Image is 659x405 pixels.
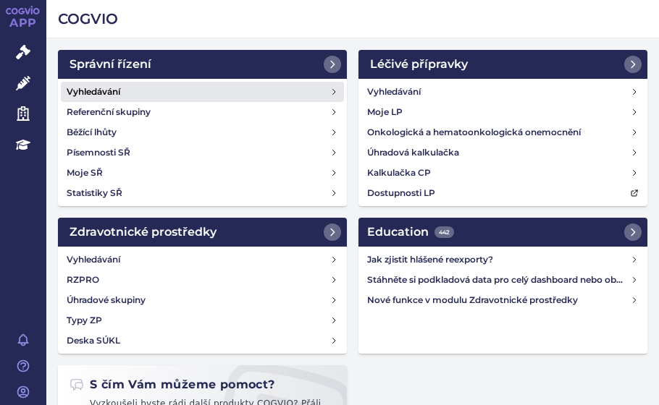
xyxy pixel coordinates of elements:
a: Moje SŘ [61,163,344,183]
h4: Onkologická a hematoonkologická onemocnění [367,125,581,140]
a: Léčivé přípravky [358,50,647,79]
h4: Písemnosti SŘ [67,145,130,160]
h4: Úhradová kalkulačka [367,145,459,160]
h4: Deska SÚKL [67,333,120,348]
h4: Úhradové skupiny [67,293,146,307]
h4: Běžící lhůty [67,125,117,140]
a: Education442 [358,218,647,247]
a: Typy ZP [61,310,344,331]
h4: RZPRO [67,273,99,287]
h2: Správní řízení [70,56,151,73]
h4: Nové funkce v modulu Zdravotnické prostředky [367,293,630,307]
a: Jak zjistit hlášené reexporty? [361,250,645,270]
h4: Vyhledávání [67,85,120,99]
h4: Stáhněte si podkladová data pro celý dashboard nebo obrázek grafu v COGVIO App modulu Analytics [367,273,630,287]
h2: Léčivé přípravky [370,56,468,73]
a: Písemnosti SŘ [61,142,344,163]
h2: COGVIO [58,9,647,29]
h4: Moje LP [367,105,403,119]
a: Vyhledávání [61,82,344,102]
a: Statistiky SŘ [61,183,344,203]
h2: Education [367,223,454,241]
a: Úhradová kalkulačka [361,142,645,163]
a: Správní řízení [58,50,347,79]
h4: Kalkulačka CP [367,166,431,180]
a: Běžící lhůty [61,122,344,142]
a: Stáhněte si podkladová data pro celý dashboard nebo obrázek grafu v COGVIO App modulu Analytics [361,270,645,290]
h4: Referenční skupiny [67,105,151,119]
h4: Moje SŘ [67,166,103,180]
a: Vyhledávání [361,82,645,102]
a: Dostupnosti LP [361,183,645,203]
a: Moje LP [361,102,645,122]
a: Vyhledávání [61,250,344,270]
a: Nové funkce v modulu Zdravotnické prostředky [361,290,645,310]
h4: Vyhledávání [67,252,120,267]
a: Zdravotnické prostředky [58,218,347,247]
h4: Typy ZP [67,313,102,328]
a: Úhradové skupiny [61,290,344,310]
a: Onkologická a hematoonkologická onemocnění [361,122,645,142]
a: RZPRO [61,270,344,290]
a: Kalkulačka CP [361,163,645,183]
span: 442 [435,226,454,238]
h4: Jak zjistit hlášené reexporty? [367,252,630,267]
h2: Zdravotnické prostředky [70,223,217,241]
h2: S čím Vám můžeme pomoct? [70,377,275,393]
a: Referenční skupiny [61,102,344,122]
h4: Statistiky SŘ [67,186,122,200]
h4: Vyhledávání [367,85,421,99]
h4: Dostupnosti LP [367,186,435,200]
a: Deska SÚKL [61,331,344,351]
